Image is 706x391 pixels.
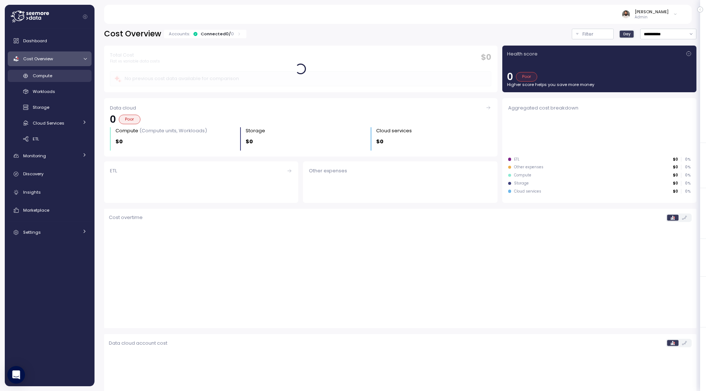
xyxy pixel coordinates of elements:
[104,29,161,39] h2: Cost Overview
[508,104,691,112] div: Aggregated cost breakdown
[507,50,538,58] p: Health score
[33,120,64,126] span: Cloud Services
[8,133,92,145] a: ETL
[309,167,491,175] div: Other expenses
[246,137,253,146] p: $0
[109,214,143,221] p: Cost overtime
[514,173,531,178] div: Compute
[8,33,92,48] a: Dashboard
[8,185,92,200] a: Insights
[8,203,92,218] a: Marketplace
[673,165,678,170] p: $0
[23,229,41,235] span: Settings
[8,51,92,66] a: Cost Overview
[673,189,678,194] p: $0
[514,165,543,170] div: Other expenses
[23,56,53,62] span: Cost Overview
[623,31,631,37] span: Day
[104,161,298,203] a: ETL
[81,14,90,19] button: Collapse navigation
[23,171,43,177] span: Discovery
[110,115,116,124] p: 0
[8,117,92,129] a: Cloud Services
[23,38,47,44] span: Dashboard
[23,189,41,195] span: Insights
[231,31,234,37] p: 0
[110,104,491,112] div: Data cloud
[8,101,92,114] a: Storage
[514,157,520,162] div: ETL
[23,207,49,213] span: Marketplace
[681,165,690,170] p: 0 %
[23,153,46,159] span: Monitoring
[572,29,614,39] button: Filter
[115,127,207,134] div: Compute
[246,127,265,134] div: Storage
[169,31,190,37] p: Accounts:
[104,98,498,157] a: Data cloud0PoorCompute (Compute units, Workloads)$0Storage $0Cloud services $0
[8,148,92,163] a: Monitoring
[681,157,690,162] p: 0 %
[681,181,690,186] p: 0 %
[673,181,678,186] p: $0
[33,73,52,79] span: Compute
[516,72,538,82] div: Poor
[110,167,292,175] div: ETL
[8,167,92,182] a: Discovery
[201,31,234,37] div: Connected 0 /
[139,127,207,134] p: (Compute units, Workloads)
[33,104,49,110] span: Storage
[8,86,92,98] a: Workloads
[514,181,529,186] div: Storage
[622,10,630,18] img: ACg8ocLskjvUhBDgxtSFCRx4ztb74ewwa1VrVEuDBD_Ho1mrTsQB-QE=s96-c
[376,127,412,134] div: Cloud services
[376,137,384,146] p: $0
[673,173,678,178] p: $0
[681,173,690,178] p: 0 %
[164,30,246,38] div: Accounts:Connected0/0
[7,366,25,384] div: Open Intercom Messenger
[115,137,123,146] p: $0
[582,31,593,38] p: Filter
[507,72,513,82] p: 0
[33,89,55,94] span: Workloads
[635,15,668,20] p: Admin
[673,157,678,162] p: $0
[119,115,140,124] div: Poor
[8,225,92,240] a: Settings
[507,82,692,87] p: Higher score helps you save more money
[514,189,541,194] div: Cloud services
[635,9,668,15] div: [PERSON_NAME]
[109,340,167,347] p: Data cloud account cost
[8,70,92,82] a: Compute
[681,189,690,194] p: 0 %
[33,136,39,142] span: ETL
